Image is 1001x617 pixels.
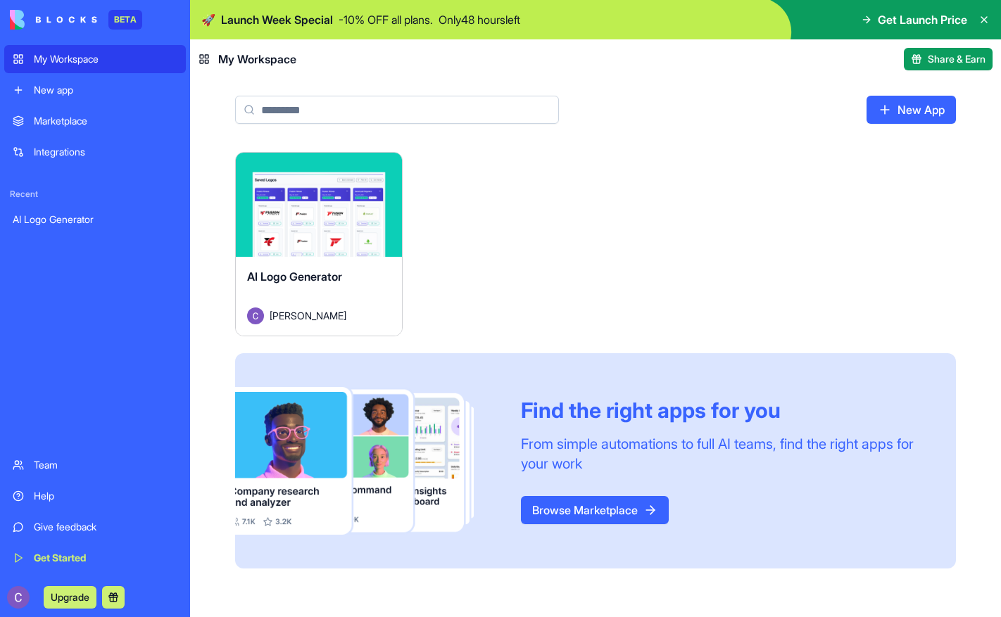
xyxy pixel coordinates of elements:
div: Team [34,458,177,472]
div: BETA [108,10,142,30]
div: Help [34,489,177,503]
a: My Workspace [4,45,186,73]
div: Give feedback [34,520,177,534]
span: Share & Earn [928,52,986,66]
div: New app [34,83,177,97]
div: Integrations [34,145,177,159]
p: - 10 % OFF all plans. [339,11,433,28]
a: AI Logo Generator [4,205,186,234]
span: Get Launch Price [878,11,967,28]
div: AI Logo Generator [13,212,177,227]
img: Frame_181_egmpey.png [235,387,498,535]
a: BETA [10,10,142,30]
div: Marketplace [34,114,177,128]
a: Help [4,482,186,510]
span: Recent [4,189,186,200]
a: Team [4,451,186,479]
a: New App [867,96,956,124]
span: [PERSON_NAME] [270,308,346,323]
span: AI Logo Generator [247,269,342,284]
a: Upgrade [44,590,96,604]
a: Give feedback [4,513,186,541]
a: Get Started [4,544,186,572]
a: Integrations [4,138,186,166]
a: New app [4,76,186,104]
a: Browse Marketplace [521,496,669,524]
img: ACg8ocLIrKagOJmMU69e75RpOfqZbIkXYd4ylBp7F8qXmRv_JHIlrg=s96-c [7,586,30,609]
img: logo [10,10,97,30]
a: Marketplace [4,107,186,135]
span: My Workspace [218,51,296,68]
button: Share & Earn [904,48,993,70]
p: Only 48 hours left [439,11,520,28]
button: Upgrade [44,586,96,609]
div: Find the right apps for you [521,397,922,423]
img: Avatar [247,307,264,324]
a: AI Logo GeneratorAvatar[PERSON_NAME] [235,152,403,336]
div: Get Started [34,551,177,565]
div: My Workspace [34,52,177,66]
span: 🚀 [201,11,215,28]
div: From simple automations to full AI teams, find the right apps for your work [521,434,922,473]
span: Launch Week Special [221,11,333,28]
